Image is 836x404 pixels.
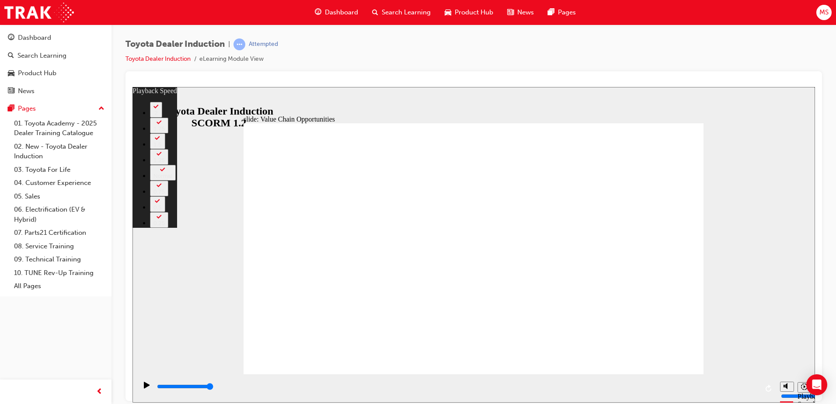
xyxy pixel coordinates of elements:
[4,287,643,316] div: playback controls
[10,203,108,226] a: 06. Electrification (EV & Hybrid)
[199,54,264,64] li: eLearning Module View
[233,38,245,50] span: learningRecordVerb_ATTEMPT-icon
[648,306,705,313] input: volume
[10,266,108,280] a: 10. TUNE Rev-Up Training
[365,3,438,21] a: search-iconSearch Learning
[18,33,51,43] div: Dashboard
[315,7,321,18] span: guage-icon
[517,7,534,17] span: News
[125,39,225,49] span: Toyota Dealer Induction
[630,295,643,308] button: Replay (Ctrl+Alt+R)
[3,101,108,117] button: Pages
[8,87,14,95] span: news-icon
[10,163,108,177] a: 03. Toyota For Life
[10,279,108,293] a: All Pages
[17,15,30,31] button: 2
[10,240,108,253] a: 08. Service Training
[249,40,278,49] div: Attempted
[643,287,678,316] div: misc controls
[10,226,108,240] a: 07. Parts21 Certification
[4,294,19,309] button: Play (Ctrl+Alt+P)
[10,140,108,163] a: 02. New - Toyota Dealer Induction
[500,3,541,21] a: news-iconNews
[455,7,493,17] span: Product Hub
[665,295,679,306] button: Playback speed
[806,374,827,395] div: Open Intercom Messenger
[3,48,108,64] a: Search Learning
[10,176,108,190] a: 04. Customer Experience
[648,295,662,305] button: Mute (Ctrl+Alt+M)
[438,3,500,21] a: car-iconProduct Hub
[3,28,108,101] button: DashboardSearch LearningProduct HubNews
[507,7,514,18] span: news-icon
[308,3,365,21] a: guage-iconDashboard
[18,86,35,96] div: News
[10,190,108,203] a: 05. Sales
[96,387,103,397] span: prev-icon
[10,117,108,140] a: 01. Toyota Academy - 2025 Dealer Training Catalogue
[10,253,108,266] a: 09. Technical Training
[24,296,81,303] input: slide progress
[8,34,14,42] span: guage-icon
[445,7,451,18] span: car-icon
[18,68,56,78] div: Product Hub
[3,30,108,46] a: Dashboard
[8,105,14,113] span: pages-icon
[125,55,191,63] a: Toyota Dealer Induction
[3,83,108,99] a: News
[665,306,678,321] div: Playback Speed
[382,7,431,17] span: Search Learning
[8,70,14,77] span: car-icon
[819,7,829,17] span: MS
[17,51,66,61] div: Search Learning
[8,52,14,60] span: search-icon
[372,7,378,18] span: search-icon
[21,23,26,29] div: 2
[98,103,104,115] span: up-icon
[541,3,583,21] a: pages-iconPages
[18,104,36,114] div: Pages
[558,7,576,17] span: Pages
[548,7,554,18] span: pages-icon
[816,5,832,20] button: MS
[325,7,358,17] span: Dashboard
[228,39,230,49] span: |
[4,3,74,22] img: Trak
[3,65,108,81] a: Product Hub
